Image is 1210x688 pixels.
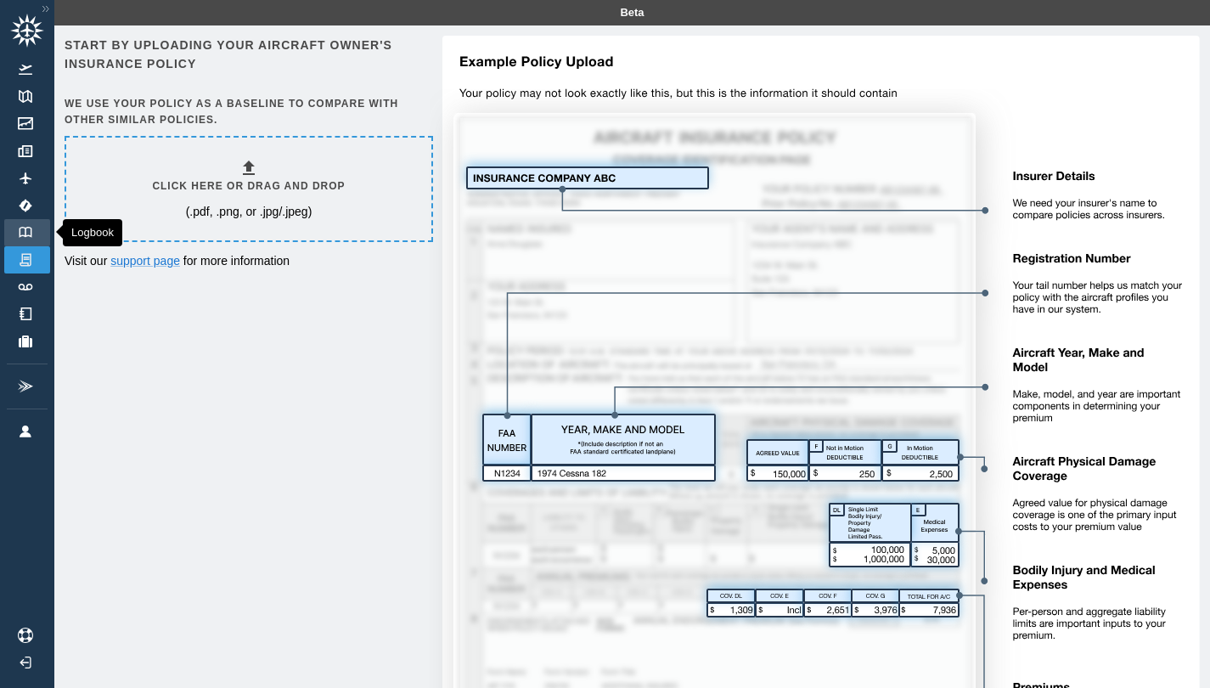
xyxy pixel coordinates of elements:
h6: Click here or drag and drop [152,178,345,195]
a: support page [110,254,180,268]
h6: We use your policy as a baseline to compare with other similar policies. [65,96,430,128]
p: (.pdf, .png, or .jpg/.jpeg) [186,203,312,220]
h6: Start by uploading your aircraft owner's insurance policy [65,36,430,74]
p: Visit our for more information [65,252,430,269]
